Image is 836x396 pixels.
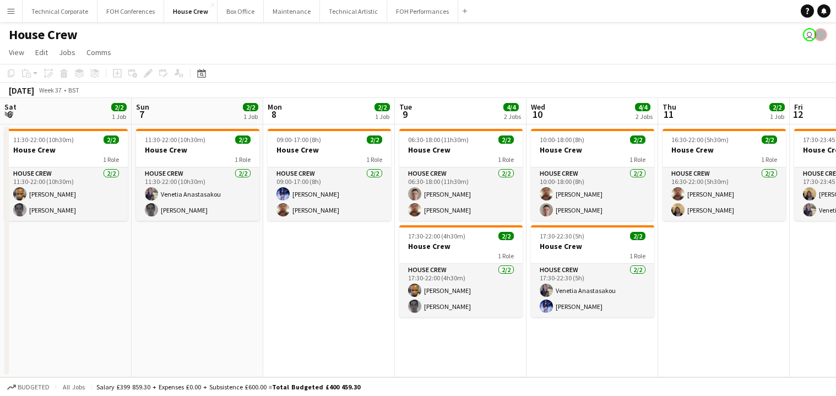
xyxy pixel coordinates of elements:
span: 1 Role [761,155,777,164]
app-job-card: 17:30-22:30 (5h)2/2House Crew1 RoleHouse Crew2/217:30-22:30 (5h)Venetia Anastasakou[PERSON_NAME] [531,225,654,317]
app-user-avatar: Nathan PERM Birdsall [803,28,816,41]
span: 2/2 [374,103,390,111]
span: Week 37 [36,86,64,94]
a: Comms [82,45,116,59]
h3: House Crew [531,241,654,251]
span: 10 [529,108,545,121]
span: Wed [531,102,545,112]
span: 2/2 [769,103,785,111]
span: 17:30-22:00 (4h30m) [408,232,465,240]
span: Fri [794,102,803,112]
span: 2/2 [630,135,645,144]
h1: House Crew [9,26,78,43]
span: 2/2 [498,232,514,240]
span: 2/2 [104,135,119,144]
div: 2 Jobs [636,112,653,121]
app-card-role: House Crew2/217:30-22:00 (4h30m)[PERSON_NAME][PERSON_NAME] [399,264,523,317]
span: 2/2 [498,135,514,144]
span: 11:30-22:00 (10h30m) [145,135,205,144]
app-job-card: 17:30-22:00 (4h30m)2/2House Crew1 RoleHouse Crew2/217:30-22:00 (4h30m)[PERSON_NAME][PERSON_NAME] [399,225,523,317]
h3: House Crew [663,145,786,155]
span: Mon [268,102,282,112]
div: 16:30-22:00 (5h30m)2/2House Crew1 RoleHouse Crew2/216:30-22:00 (5h30m)[PERSON_NAME][PERSON_NAME] [663,129,786,221]
a: Jobs [55,45,80,59]
div: 2 Jobs [504,112,521,121]
button: Technical Artistic [320,1,387,22]
div: 1 Job [112,112,126,121]
span: 16:30-22:00 (5h30m) [671,135,729,144]
app-card-role: House Crew2/211:30-22:00 (10h30m)[PERSON_NAME][PERSON_NAME] [4,167,128,221]
span: 7 [134,108,149,121]
span: 12 [792,108,803,121]
button: Budgeted [6,381,51,393]
span: Jobs [59,47,75,57]
span: Total Budgeted £400 459.30 [272,383,360,391]
span: 4/4 [635,103,650,111]
span: 2/2 [243,103,258,111]
span: 11 [661,108,676,121]
span: All jobs [61,383,87,391]
div: 1 Job [375,112,389,121]
span: 11:30-22:00 (10h30m) [13,135,74,144]
span: 6 [3,108,17,121]
span: Tue [399,102,412,112]
span: Budgeted [18,383,50,391]
div: 09:00-17:00 (8h)2/2House Crew1 RoleHouse Crew2/209:00-17:00 (8h)[PERSON_NAME][PERSON_NAME] [268,129,391,221]
span: 17:30-22:30 (5h) [540,232,584,240]
button: House Crew [164,1,218,22]
h3: House Crew [136,145,259,155]
app-job-card: 10:00-18:00 (8h)2/2House Crew1 RoleHouse Crew2/210:00-18:00 (8h)[PERSON_NAME][PERSON_NAME] [531,129,654,221]
span: 10:00-18:00 (8h) [540,135,584,144]
app-job-card: 11:30-22:00 (10h30m)2/2House Crew1 RoleHouse Crew2/211:30-22:00 (10h30m)[PERSON_NAME][PERSON_NAME] [4,129,128,221]
div: Salary £399 859.30 + Expenses £0.00 + Subsistence £600.00 = [96,383,360,391]
span: 2/2 [630,232,645,240]
span: 1 Role [629,252,645,260]
app-card-role: House Crew2/209:00-17:00 (8h)[PERSON_NAME][PERSON_NAME] [268,167,391,221]
app-job-card: 06:30-18:00 (11h30m)2/2House Crew1 RoleHouse Crew2/206:30-18:00 (11h30m)[PERSON_NAME][PERSON_NAME] [399,129,523,221]
app-card-role: House Crew2/211:30-22:00 (10h30m)Venetia Anastasakou[PERSON_NAME] [136,167,259,221]
h3: House Crew [399,145,523,155]
app-card-role: House Crew2/210:00-18:00 (8h)[PERSON_NAME][PERSON_NAME] [531,167,654,221]
div: 1 Job [770,112,784,121]
span: Sat [4,102,17,112]
span: 1 Role [235,155,251,164]
span: 1 Role [498,252,514,260]
span: 8 [266,108,282,121]
a: Edit [31,45,52,59]
button: FOH Conferences [97,1,164,22]
span: View [9,47,24,57]
app-job-card: 11:30-22:00 (10h30m)2/2House Crew1 RoleHouse Crew2/211:30-22:00 (10h30m)Venetia Anastasakou[PERSO... [136,129,259,221]
h3: House Crew [531,145,654,155]
span: 2/2 [235,135,251,144]
button: Technical Corporate [23,1,97,22]
button: Maintenance [264,1,320,22]
span: Sun [136,102,149,112]
span: 1 Role [366,155,382,164]
button: Box Office [218,1,264,22]
app-user-avatar: Gabrielle Barr [814,28,827,41]
span: 09:00-17:00 (8h) [276,135,321,144]
a: View [4,45,29,59]
app-card-role: House Crew2/216:30-22:00 (5h30m)[PERSON_NAME][PERSON_NAME] [663,167,786,221]
h3: House Crew [268,145,391,155]
div: BST [68,86,79,94]
span: 9 [398,108,412,121]
div: [DATE] [9,85,34,96]
h3: House Crew [4,145,128,155]
span: 1 Role [103,155,119,164]
app-card-role: House Crew2/206:30-18:00 (11h30m)[PERSON_NAME][PERSON_NAME] [399,167,523,221]
div: 1 Job [243,112,258,121]
span: 4/4 [503,103,519,111]
button: FOH Performances [387,1,458,22]
span: Comms [86,47,111,57]
span: Edit [35,47,48,57]
span: 1 Role [629,155,645,164]
span: 06:30-18:00 (11h30m) [408,135,469,144]
span: 2/2 [367,135,382,144]
span: 1 Role [498,155,514,164]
